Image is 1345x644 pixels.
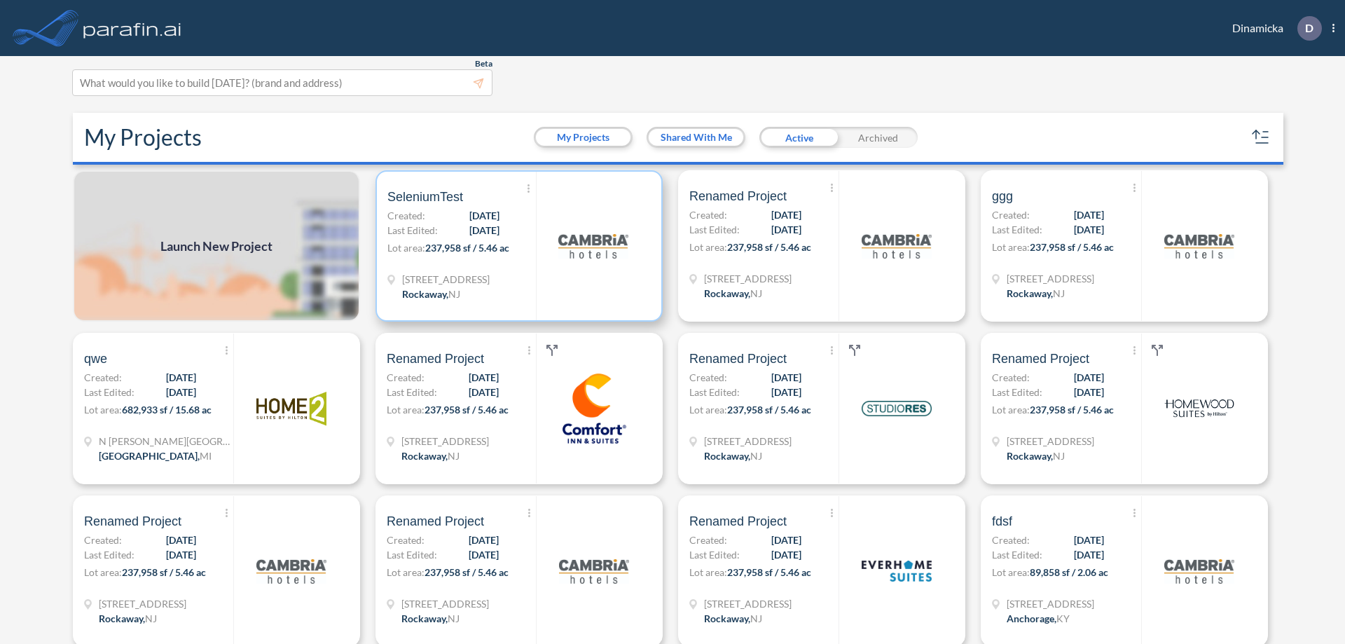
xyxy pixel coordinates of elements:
[1164,536,1234,606] img: logo
[1053,287,1065,299] span: NJ
[1053,450,1065,462] span: NJ
[750,287,762,299] span: NJ
[992,513,1012,530] span: fdsf
[81,14,184,42] img: logo
[84,513,181,530] span: Renamed Project
[401,450,448,462] span: Rockaway ,
[1074,222,1104,237] span: [DATE]
[401,448,460,463] div: Rockaway, NJ
[122,404,212,416] span: 682,933 sf / 15.68 ac
[1074,385,1104,399] span: [DATE]
[256,536,326,606] img: logo
[387,242,425,254] span: Lot area:
[771,547,801,562] span: [DATE]
[84,566,122,578] span: Lot area:
[166,385,196,399] span: [DATE]
[689,513,787,530] span: Renamed Project
[469,547,499,562] span: [DATE]
[689,241,727,253] span: Lot area:
[200,450,212,462] span: MI
[536,129,630,146] button: My Projects
[469,208,499,223] span: [DATE]
[84,385,134,399] span: Last Edited:
[992,533,1030,547] span: Created:
[84,404,122,416] span: Lot area:
[839,127,918,148] div: Archived
[689,188,787,205] span: Renamed Project
[1030,241,1114,253] span: 237,958 sf / 5.46 ac
[166,533,196,547] span: [DATE]
[401,612,448,624] span: Rockaway ,
[704,448,762,463] div: Rockaway, NJ
[771,370,801,385] span: [DATE]
[1007,434,1094,448] span: 321 Mt Hope Ave
[401,596,489,611] span: 321 Mt Hope Ave
[84,350,107,367] span: qwe
[475,58,492,69] span: Beta
[387,223,438,238] span: Last Edited:
[771,533,801,547] span: [DATE]
[704,434,792,448] span: 321 Mt Hope Ave
[862,536,932,606] img: logo
[727,566,811,578] span: 237,958 sf / 5.46 ac
[387,370,425,385] span: Created:
[84,533,122,547] span: Created:
[689,222,740,237] span: Last Edited:
[1164,211,1234,281] img: logo
[166,370,196,385] span: [DATE]
[559,536,629,606] img: logo
[1305,22,1313,34] p: D
[1030,566,1108,578] span: 89,858 sf / 2.06 ac
[704,596,792,611] span: 321 Mt Hope Ave
[387,385,437,399] span: Last Edited:
[862,374,932,444] img: logo
[1030,404,1114,416] span: 237,958 sf / 5.46 ac
[689,566,727,578] span: Lot area:
[387,208,425,223] span: Created:
[387,513,484,530] span: Renamed Project
[387,404,425,416] span: Lot area:
[1164,374,1234,444] img: logo
[99,448,212,463] div: Grand Rapids, MI
[992,547,1042,562] span: Last Edited:
[425,566,509,578] span: 237,958 sf / 5.46 ac
[402,287,460,301] div: Rockaway, NJ
[1074,207,1104,222] span: [DATE]
[649,129,743,146] button: Shared With Me
[122,566,206,578] span: 237,958 sf / 5.46 ac
[727,241,811,253] span: 237,958 sf / 5.46 ac
[689,370,727,385] span: Created:
[387,566,425,578] span: Lot area:
[73,170,360,322] img: add
[992,241,1030,253] span: Lot area:
[402,272,490,287] span: 321 Mt Hope Ave
[387,547,437,562] span: Last Edited:
[99,450,200,462] span: [GEOGRAPHIC_DATA] ,
[469,385,499,399] span: [DATE]
[771,222,801,237] span: [DATE]
[992,188,1013,205] span: ggg
[160,237,273,256] span: Launch New Project
[689,404,727,416] span: Lot area:
[558,211,628,281] img: logo
[992,385,1042,399] span: Last Edited:
[84,124,202,151] h2: My Projects
[992,566,1030,578] span: Lot area:
[99,434,232,448] span: N Wyndham Hill Dr NE
[84,370,122,385] span: Created:
[1007,271,1094,286] span: 321 Mt Hope Ave
[771,385,801,399] span: [DATE]
[1007,450,1053,462] span: Rockaway ,
[1007,596,1094,611] span: 1899 Evergreen Rd
[1007,286,1065,301] div: Rockaway, NJ
[1074,547,1104,562] span: [DATE]
[1250,126,1272,149] button: sort
[689,533,727,547] span: Created:
[689,350,787,367] span: Renamed Project
[992,404,1030,416] span: Lot area:
[1007,287,1053,299] span: Rockaway ,
[469,533,499,547] span: [DATE]
[1211,16,1334,41] div: Dinamicka
[689,207,727,222] span: Created:
[992,222,1042,237] span: Last Edited:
